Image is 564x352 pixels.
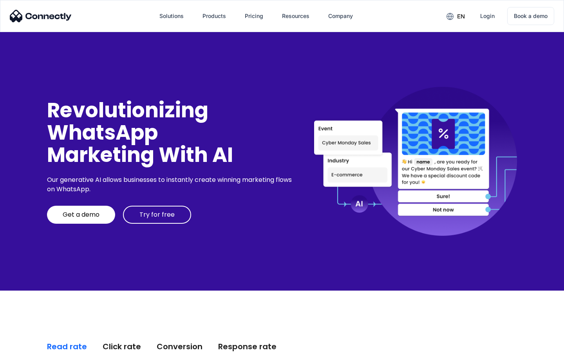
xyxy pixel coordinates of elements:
div: Solutions [159,11,184,22]
div: Login [480,11,495,22]
div: Resources [276,7,316,25]
div: Products [196,7,232,25]
div: Our generative AI allows businesses to instantly create winning marketing flows on WhatsApp. [47,175,295,194]
ul: Language list [16,338,47,349]
div: Resources [282,11,309,22]
div: Click rate [103,341,141,352]
div: Read rate [47,341,87,352]
a: Pricing [239,7,269,25]
div: Try for free [139,211,175,219]
aside: Language selected: English [8,338,47,349]
div: Solutions [153,7,190,25]
div: Company [328,11,353,22]
div: en [440,10,471,22]
div: Products [202,11,226,22]
a: Login [474,7,501,25]
img: Connectly Logo [10,10,72,22]
div: Get a demo [63,211,99,219]
div: Revolutionizing WhatsApp Marketing With AI [47,99,295,166]
a: Book a demo [507,7,554,25]
div: Response rate [218,341,277,352]
div: en [457,11,465,22]
div: Conversion [157,341,202,352]
a: Try for free [123,206,191,224]
div: Company [322,7,359,25]
div: Pricing [245,11,263,22]
a: Get a demo [47,206,115,224]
